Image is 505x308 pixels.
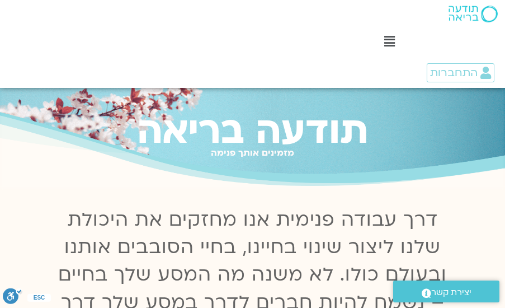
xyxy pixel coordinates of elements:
[449,6,498,22] img: תודעה בריאה
[431,285,471,300] span: יצירת קשר
[427,63,494,82] a: התחברות
[393,281,499,302] a: יצירת קשר
[430,67,478,79] span: התחברות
